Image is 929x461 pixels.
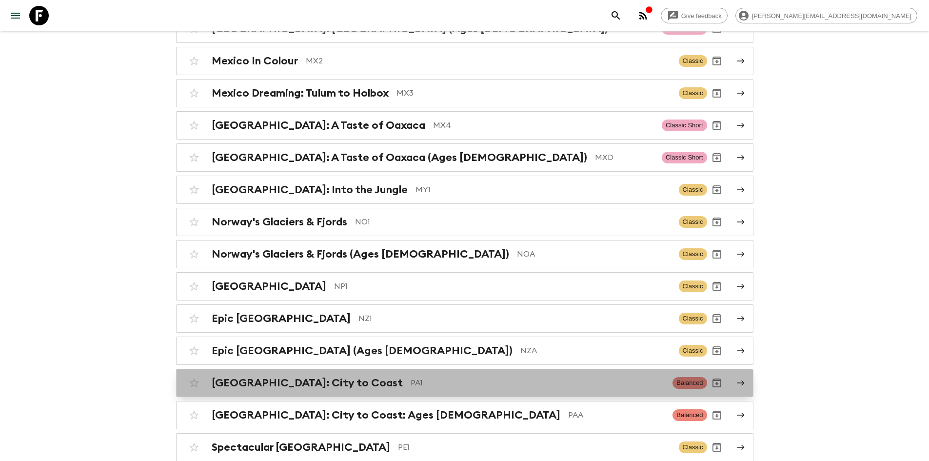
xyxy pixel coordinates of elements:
[212,409,560,421] h2: [GEOGRAPHIC_DATA]: City to Coast: Ages [DEMOGRAPHIC_DATA]
[212,87,389,100] h2: Mexico Dreaming: Tulum to Holbox
[707,341,727,361] button: Archive
[747,12,917,20] span: [PERSON_NAME][EMAIL_ADDRESS][DOMAIN_NAME]
[355,216,671,228] p: NO1
[672,409,707,421] span: Balanced
[176,143,753,172] a: [GEOGRAPHIC_DATA]: A Taste of Oaxaca (Ages [DEMOGRAPHIC_DATA])MXDClassic ShortArchive
[707,373,727,393] button: Archive
[679,441,707,453] span: Classic
[212,216,347,228] h2: Norway's Glaciers & Fjords
[212,183,408,196] h2: [GEOGRAPHIC_DATA]: Into the Jungle
[212,151,587,164] h2: [GEOGRAPHIC_DATA]: A Taste of Oaxaca (Ages [DEMOGRAPHIC_DATA])
[398,441,671,453] p: PE1
[707,244,727,264] button: Archive
[707,51,727,71] button: Archive
[415,184,671,196] p: MY1
[212,119,425,132] h2: [GEOGRAPHIC_DATA]: A Taste of Oaxaca
[306,55,671,67] p: MX2
[176,272,753,301] a: [GEOGRAPHIC_DATA]NP1ClassicArchive
[176,176,753,204] a: [GEOGRAPHIC_DATA]: Into the JungleMY1ClassicArchive
[411,377,665,389] p: PA1
[212,441,390,454] h2: Spectacular [GEOGRAPHIC_DATA]
[595,152,654,163] p: MXD
[707,438,727,457] button: Archive
[707,148,727,167] button: Archive
[707,212,727,232] button: Archive
[679,184,707,196] span: Classic
[568,409,665,421] p: PAA
[176,111,753,140] a: [GEOGRAPHIC_DATA]: A Taste of OaxacaMX4Classic ShortArchive
[176,401,753,429] a: [GEOGRAPHIC_DATA]: City to Coast: Ages [DEMOGRAPHIC_DATA]PAABalancedArchive
[679,345,707,357] span: Classic
[679,87,707,99] span: Classic
[176,369,753,397] a: [GEOGRAPHIC_DATA]: City to CoastPA1BalancedArchive
[176,47,753,75] a: Mexico In ColourMX2ClassicArchive
[662,120,707,131] span: Classic Short
[358,313,671,324] p: NZ1
[517,248,671,260] p: NOA
[661,8,728,23] a: Give feedback
[433,120,654,131] p: MX4
[520,345,671,357] p: NZA
[679,313,707,324] span: Classic
[707,277,727,296] button: Archive
[176,240,753,268] a: Norway's Glaciers & Fjords (Ages [DEMOGRAPHIC_DATA])NOAClassicArchive
[707,309,727,328] button: Archive
[176,304,753,333] a: Epic [GEOGRAPHIC_DATA]NZ1ClassicArchive
[679,216,707,228] span: Classic
[176,208,753,236] a: Norway's Glaciers & FjordsNO1ClassicArchive
[212,377,403,389] h2: [GEOGRAPHIC_DATA]: City to Coast
[212,248,509,261] h2: Norway's Glaciers & Fjords (Ages [DEMOGRAPHIC_DATA])
[212,344,513,357] h2: Epic [GEOGRAPHIC_DATA] (Ages [DEMOGRAPHIC_DATA])
[679,281,707,292] span: Classic
[396,87,671,99] p: MX3
[707,83,727,103] button: Archive
[679,248,707,260] span: Classic
[176,79,753,107] a: Mexico Dreaming: Tulum to HolboxMX3ClassicArchive
[707,405,727,425] button: Archive
[334,281,671,292] p: NP1
[212,55,298,67] h2: Mexico In Colour
[679,55,707,67] span: Classic
[662,152,707,163] span: Classic Short
[176,337,753,365] a: Epic [GEOGRAPHIC_DATA] (Ages [DEMOGRAPHIC_DATA])NZAClassicArchive
[672,377,707,389] span: Balanced
[735,8,917,23] div: [PERSON_NAME][EMAIL_ADDRESS][DOMAIN_NAME]
[606,6,626,25] button: search adventures
[707,116,727,135] button: Archive
[676,12,727,20] span: Give feedback
[212,312,351,325] h2: Epic [GEOGRAPHIC_DATA]
[6,6,25,25] button: menu
[707,180,727,200] button: Archive
[212,280,326,293] h2: [GEOGRAPHIC_DATA]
